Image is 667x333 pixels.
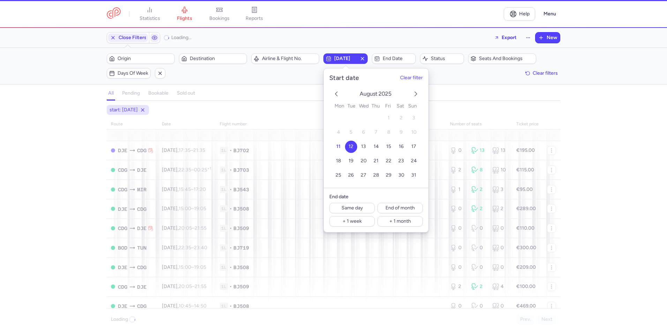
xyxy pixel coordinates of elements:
button: 19 [345,155,357,167]
button: 27 [358,169,370,182]
span: 11 [336,144,340,150]
button: + 1 month [377,216,423,227]
button: 9 [395,126,407,139]
button: previous month [332,90,340,99]
span: 21 [374,158,379,164]
span: Status [431,56,462,61]
span: 3 [412,115,415,121]
button: 7 [370,126,382,139]
span: 7 [375,129,377,135]
button: Airline & Flight No. [251,53,319,64]
button: 28 [370,169,382,182]
span: Days of week [118,71,148,76]
span: New [547,35,557,40]
span: 9 [400,129,403,135]
button: 12 [345,141,357,153]
button: 24 [408,155,420,167]
button: 23 [395,155,407,167]
button: 11 [332,141,345,153]
span: reports [246,15,263,22]
button: Status [420,53,464,64]
span: Origin [118,56,172,61]
button: Days of week [107,68,151,79]
span: 19 [349,158,353,164]
span: 2 [400,115,403,121]
button: 1 [383,112,395,124]
button: 16 [395,141,407,153]
a: statistics [132,6,167,22]
button: 8 [383,126,395,139]
span: 29 [386,172,391,178]
span: Airline & Flight No. [262,56,317,61]
span: Clear filters [533,71,558,76]
span: [DATE] [334,56,357,61]
span: 10 [411,129,417,135]
span: 5 [350,129,352,135]
span: Loading... [171,35,192,40]
button: 29 [383,169,395,182]
button: Origin [107,53,175,64]
button: Menu [539,7,560,21]
button: New [535,32,560,43]
button: Seats and bookings [468,53,536,64]
span: August [360,90,379,97]
span: 8 [387,129,390,135]
span: bookings [209,15,230,22]
span: 23 [398,158,404,164]
button: Destination [179,53,247,64]
span: start: [DATE] [110,106,138,113]
span: 28 [373,172,379,178]
button: 14 [370,141,382,153]
button: 21 [370,155,382,167]
span: 17 [411,144,416,150]
button: 22 [383,155,395,167]
button: 5 [345,126,357,139]
span: 20 [361,158,367,164]
span: 30 [398,172,404,178]
span: Export [502,35,517,40]
button: 4 [332,126,345,139]
span: flights [177,15,192,22]
button: [DATE] [323,53,367,64]
a: flights [167,6,202,22]
button: 20 [358,155,370,167]
span: 14 [374,144,379,150]
button: Close Filters [107,32,149,43]
span: Close Filters [119,35,147,40]
span: statistics [140,15,160,22]
span: 18 [336,158,341,164]
span: 1 [388,115,390,121]
button: Export [490,32,521,43]
span: 24 [411,158,417,164]
button: Clear filters [523,68,560,79]
span: 15 [386,144,391,150]
h6: End date [329,194,423,200]
button: 26 [345,169,357,182]
span: 25 [336,172,341,178]
a: bookings [202,6,237,22]
button: 30 [395,169,407,182]
button: Same day [329,203,375,213]
button: 18 [332,155,345,167]
button: 3 [408,112,420,124]
span: 13 [361,144,366,150]
button: + 1 week [329,216,375,227]
button: next month [412,90,420,99]
button: End of month [377,203,423,213]
a: CitizenPlane red outlined logo [107,7,121,20]
button: 10 [408,126,420,139]
button: 31 [408,169,420,182]
button: 17 [408,141,420,153]
button: End date [372,53,416,64]
button: 2 [395,112,407,124]
span: 2025 [379,90,392,97]
span: 27 [361,172,366,178]
span: 16 [399,144,404,150]
a: reports [237,6,272,22]
span: 31 [411,172,416,178]
span: Help [519,11,530,16]
span: Destination [190,56,245,61]
span: 4 [337,129,340,135]
span: 12 [349,144,353,150]
span: Seats and bookings [479,56,534,61]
